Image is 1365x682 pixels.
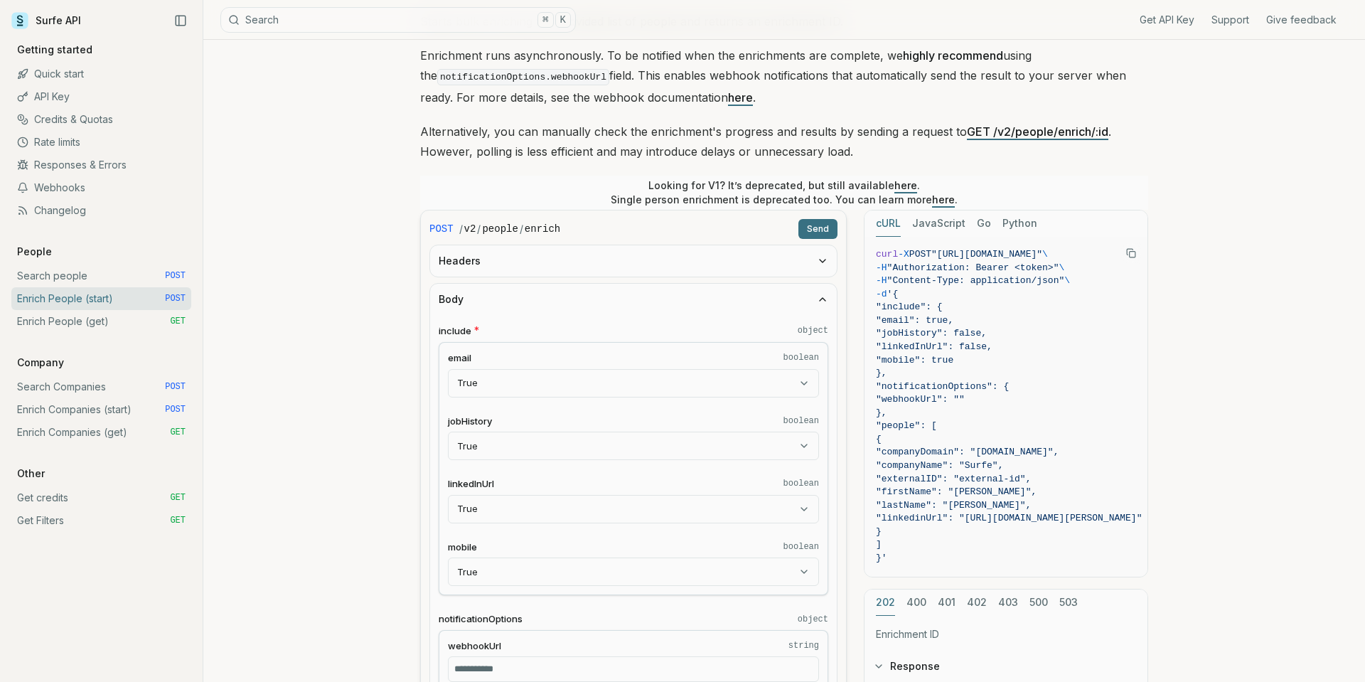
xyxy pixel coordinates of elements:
kbd: ⌘ [537,12,553,28]
kbd: K [555,12,571,28]
span: '{ [887,289,899,299]
span: \ [1059,262,1064,273]
span: / [477,222,481,236]
button: Copy Text [1120,243,1142,264]
span: -d [876,289,887,299]
span: "Content-Type: application/json" [887,275,1065,286]
button: Go [977,211,991,237]
p: People [11,245,58,259]
a: Rate limits [11,131,191,154]
span: "externalID": "external-id", [876,474,1031,484]
a: Enrich Companies (get) GET [11,421,191,444]
button: 401 [938,590,955,616]
span: GET [170,427,186,438]
p: Other [11,467,50,481]
span: "linkedinUrl": "[URL][DOMAIN_NAME][PERSON_NAME]" [876,513,1142,523]
span: }, [876,368,887,378]
code: enrich [525,222,560,236]
button: cURL [876,211,901,237]
span: "companyDomain": "[DOMAIN_NAME]", [876,447,1059,457]
span: "notificationOptions": { [876,381,1009,392]
span: POST [909,249,931,260]
code: object [798,614,828,625]
span: "webhookUrl": "" [876,394,965,405]
span: "companyName": "Surfe", [876,460,1003,471]
code: boolean [783,352,819,363]
a: Enrich People (get) GET [11,310,191,333]
span: / [520,222,523,236]
p: Alternatively, you can manually check the enrichment's progress and results by sending a request ... [420,122,1148,161]
p: Company [11,356,70,370]
span: -H [876,275,887,286]
button: Send [798,219,837,239]
a: Get Filters GET [11,509,191,532]
a: Webhooks [11,176,191,199]
span: POST [429,222,454,236]
p: Enrichment ID [876,627,1136,641]
button: 403 [998,590,1018,616]
span: \ [1042,249,1048,260]
code: boolean [783,415,819,427]
span: "lastName": "[PERSON_NAME]", [876,500,1031,511]
span: -X [898,249,909,260]
code: notificationOptions.webhookUrl [437,69,609,85]
span: { [876,434,882,444]
a: GET /v2/people/enrich/:id [967,124,1108,139]
code: v2 [464,222,476,236]
span: GET [170,515,186,526]
span: }, [876,407,887,418]
button: Search⌘K [220,7,576,33]
span: POST [165,293,186,304]
span: jobHistory [448,415,492,428]
a: Get credits GET [11,486,191,509]
span: "jobHistory": false, [876,328,987,339]
span: email [448,351,471,365]
a: Quick start [11,63,191,85]
button: Collapse Sidebar [170,10,191,31]
a: here [894,179,917,191]
button: Body [430,284,837,315]
button: JavaScript [912,211,965,237]
span: ] [876,539,882,550]
a: Give feedback [1266,13,1337,27]
span: include [439,324,471,338]
span: -H [876,262,887,273]
a: Surfe API [11,10,81,31]
strong: highly recommend [903,48,1003,63]
a: Enrich Companies (start) POST [11,398,191,421]
a: here [932,193,955,206]
span: } [876,526,882,537]
span: \ [1064,275,1070,286]
span: webhookUrl [448,639,501,653]
button: Python [1002,211,1037,237]
code: boolean [783,478,819,489]
a: API Key [11,85,191,108]
span: "mobile": true [876,355,953,366]
button: 402 [967,590,987,616]
span: GET [170,316,186,327]
a: Responses & Errors [11,154,191,176]
span: notificationOptions [439,612,523,626]
span: "linkedInUrl": false, [876,341,992,352]
span: }' [876,553,887,563]
span: linkedInUrl [448,477,494,491]
button: 500 [1029,590,1048,616]
a: Enrich People (start) POST [11,287,191,310]
span: curl [876,249,898,260]
a: Search Companies POST [11,375,191,398]
code: object [798,325,828,336]
code: people [482,222,518,236]
span: POST [165,381,186,393]
a: Get API Key [1140,13,1194,27]
span: "include": { [876,302,943,312]
span: "[URL][DOMAIN_NAME]" [931,249,1042,260]
span: POST [165,404,186,415]
span: "firstName": "[PERSON_NAME]", [876,486,1037,497]
code: boolean [783,541,819,553]
span: "email": true, [876,315,953,326]
a: Credits & Quotas [11,108,191,131]
span: "Authorization: Bearer <token>" [887,262,1059,273]
p: Getting started [11,43,98,57]
a: Search people POST [11,265,191,287]
button: 503 [1059,590,1078,616]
